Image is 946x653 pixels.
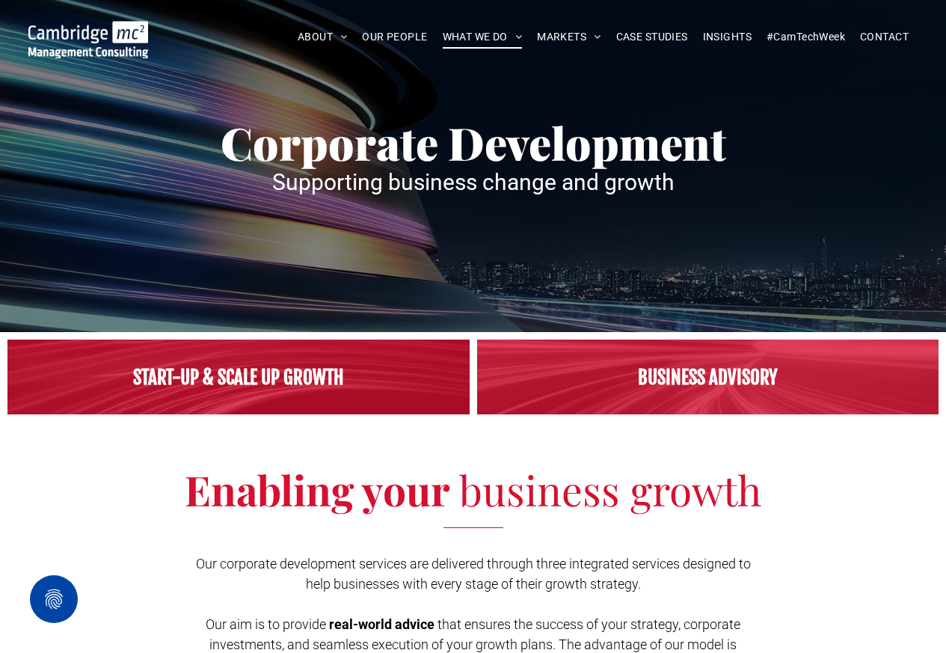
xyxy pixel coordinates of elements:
[435,25,530,49] a: WHAT WE DO
[209,616,740,652] span: that ensures the success of your strategy, corporate investments, and seamless execution of your ...
[185,462,449,517] span: Enabling your
[853,25,916,49] a: CONTACT
[329,616,434,632] span: real-world advice
[609,25,695,49] a: CASE STUDIES
[354,25,434,49] a: OUR PEOPLE
[272,169,675,195] span: Supporting business change and growth
[695,25,759,49] a: INSIGHTS
[290,25,355,49] a: ABOUT
[28,21,149,58] img: Cambridge MC Logo
[529,25,608,49] a: MARKETS
[221,112,726,172] span: Corporate Development
[196,556,751,592] span: Our corporate development services are delivered through three integrated services designed to he...
[206,616,326,632] span: Our aim is to provide
[459,462,761,517] span: business growth
[759,25,853,49] a: #CamTechWeek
